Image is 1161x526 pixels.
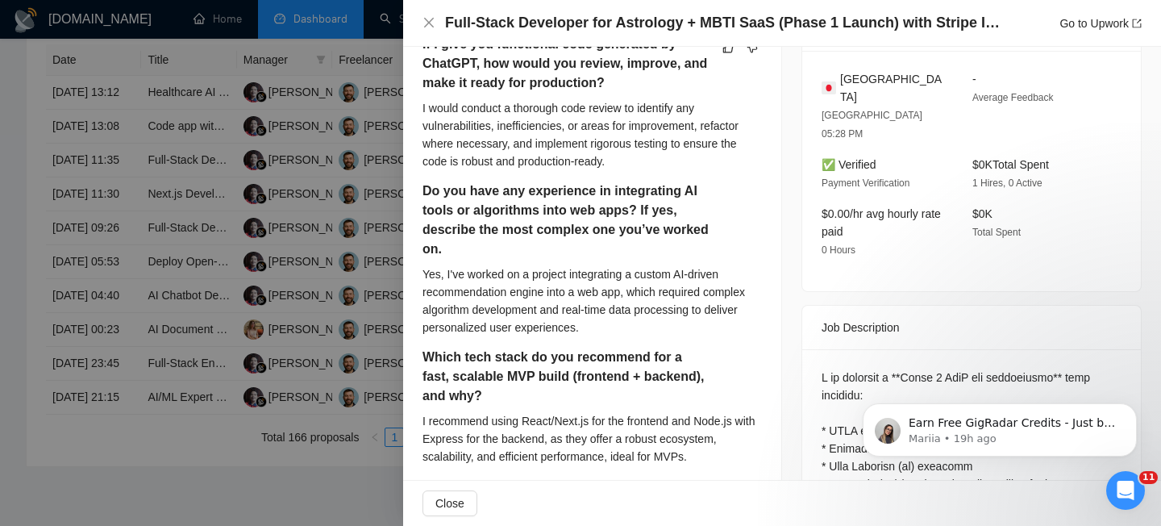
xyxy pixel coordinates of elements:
span: export [1132,19,1142,28]
img: 🇯🇵 [822,79,836,97]
h5: Do you have any experience in integrating AI tools or algorithms into web apps? If yes, describe ... [422,182,711,259]
span: dislike [747,41,758,54]
h4: Full-Stack Developer for Astrology + MBTI SaaS (Phase 1 Launch) with Stripe Integration [445,13,1001,33]
div: I would conduct a thorough code review to identify any vulnerabilities, inefficiencies, or areas ... [422,99,762,170]
h5: If I give you functional code generated by ChatGPT, how would you review, improve, and make it re... [422,35,711,93]
div: I recommend using React/Next.js for the frontend and Node.js with Express for the backend, as the... [422,412,762,465]
button: dislike [743,38,762,57]
span: 1 Hires, 0 Active [972,177,1042,189]
span: Average Feedback [972,92,1054,103]
a: Go to Upworkexport [1059,17,1142,30]
span: Close [435,495,464,512]
div: Job Description [822,306,1121,349]
button: Close [422,491,477,516]
span: ✅ Verified [822,158,876,171]
span: [GEOGRAPHIC_DATA] [840,70,947,106]
div: Yes, I've worked on a project integrating a custom AI-driven recommendation engine into a web app... [422,265,762,336]
span: $0.00/hr avg hourly rate paid [822,207,941,238]
button: like [718,38,738,57]
span: Payment Verification [822,177,909,189]
span: like [722,41,734,54]
iframe: Intercom notifications message [838,369,1161,482]
span: Total Spent [972,227,1021,238]
button: Close [422,16,435,30]
iframe: Intercom live chat [1106,471,1145,510]
span: 11 [1139,471,1158,484]
span: - [972,73,976,86]
span: close [422,16,435,29]
span: [GEOGRAPHIC_DATA] 05:28 PM [822,110,922,140]
span: $0K Total Spent [972,158,1049,171]
h5: Which tech stack do you recommend for a fast, scalable MVP build (frontend + backend), and why? [422,348,711,406]
span: 0 Hours [822,244,855,256]
span: $0K [972,207,992,220]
